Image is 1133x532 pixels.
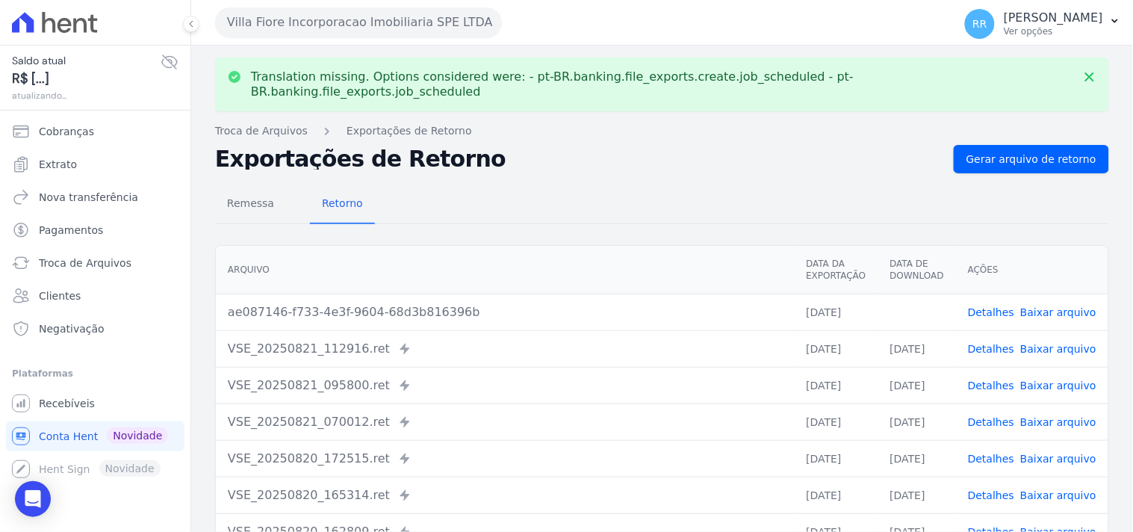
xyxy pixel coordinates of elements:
a: Nova transferência [6,182,184,212]
button: Villa Fiore Incorporacao Imobiliaria SPE LTDA [215,7,502,37]
h2: Exportações de Retorno [215,149,942,170]
td: [DATE] [794,403,878,440]
span: RR [972,19,987,29]
th: Ações [956,246,1108,294]
td: [DATE] [878,403,956,440]
td: [DATE] [794,294,878,330]
a: Baixar arquivo [1020,343,1096,355]
td: [DATE] [794,330,878,367]
td: [DATE] [878,477,956,513]
span: Cobranças [39,124,94,139]
a: Baixar arquivo [1020,453,1096,465]
div: Plataformas [12,365,179,383]
span: Saldo atual [12,53,161,69]
div: VSE_20250821_070012.ret [228,413,782,431]
td: [DATE] [794,367,878,403]
td: [DATE] [878,330,956,367]
div: Open Intercom Messenger [15,481,51,517]
nav: Sidebar [12,117,179,484]
span: Clientes [39,288,81,303]
th: Data da Exportação [794,246,878,294]
div: VSE_20250820_172515.ret [228,450,782,468]
th: Data de Download [878,246,956,294]
a: Exportações de Retorno [347,123,472,139]
span: Novidade [107,427,168,444]
a: Negativação [6,314,184,344]
a: Troca de Arquivos [6,248,184,278]
a: Remessa [215,185,286,224]
span: Pagamentos [39,223,103,238]
a: Detalhes [968,306,1014,318]
p: Ver opções [1004,25,1103,37]
a: Cobranças [6,117,184,146]
span: Troca de Arquivos [39,256,131,270]
td: [DATE] [794,440,878,477]
nav: Breadcrumb [215,123,1109,139]
a: Pagamentos [6,215,184,245]
th: Arquivo [216,246,794,294]
div: VSE_20250820_165314.ret [228,486,782,504]
td: [DATE] [878,367,956,403]
a: Conta Hent Novidade [6,421,184,451]
span: R$ [...] [12,69,161,89]
a: Troca de Arquivos [215,123,308,139]
a: Detalhes [968,416,1014,428]
span: Conta Hent [39,429,98,444]
span: Extrato [39,157,77,172]
td: [DATE] [794,477,878,513]
a: Baixar arquivo [1020,306,1096,318]
span: Gerar arquivo de retorno [966,152,1096,167]
span: Retorno [313,188,372,218]
a: Baixar arquivo [1020,416,1096,428]
a: Gerar arquivo de retorno [954,145,1109,173]
a: Detalhes [968,453,1014,465]
div: VSE_20250821_112916.ret [228,340,782,358]
span: Nova transferência [39,190,138,205]
span: atualizando... [12,89,161,102]
p: Translation missing. Options considered were: - pt-BR.banking.file_exports.create.job_scheduled -... [251,69,1073,99]
a: Retorno [310,185,375,224]
div: ae087146-f733-4e3f-9604-68d3b816396b [228,303,782,321]
td: [DATE] [878,440,956,477]
a: Recebíveis [6,389,184,418]
span: Remessa [218,188,283,218]
a: Baixar arquivo [1020,380,1096,392]
div: VSE_20250821_095800.ret [228,377,782,395]
a: Clientes [6,281,184,311]
span: Recebíveis [39,396,95,411]
a: Detalhes [968,380,1014,392]
a: Baixar arquivo [1020,489,1096,501]
button: RR [PERSON_NAME] Ver opções [953,3,1133,45]
a: Detalhes [968,489,1014,501]
span: Negativação [39,321,105,336]
a: Detalhes [968,343,1014,355]
a: Extrato [6,149,184,179]
p: [PERSON_NAME] [1004,10,1103,25]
